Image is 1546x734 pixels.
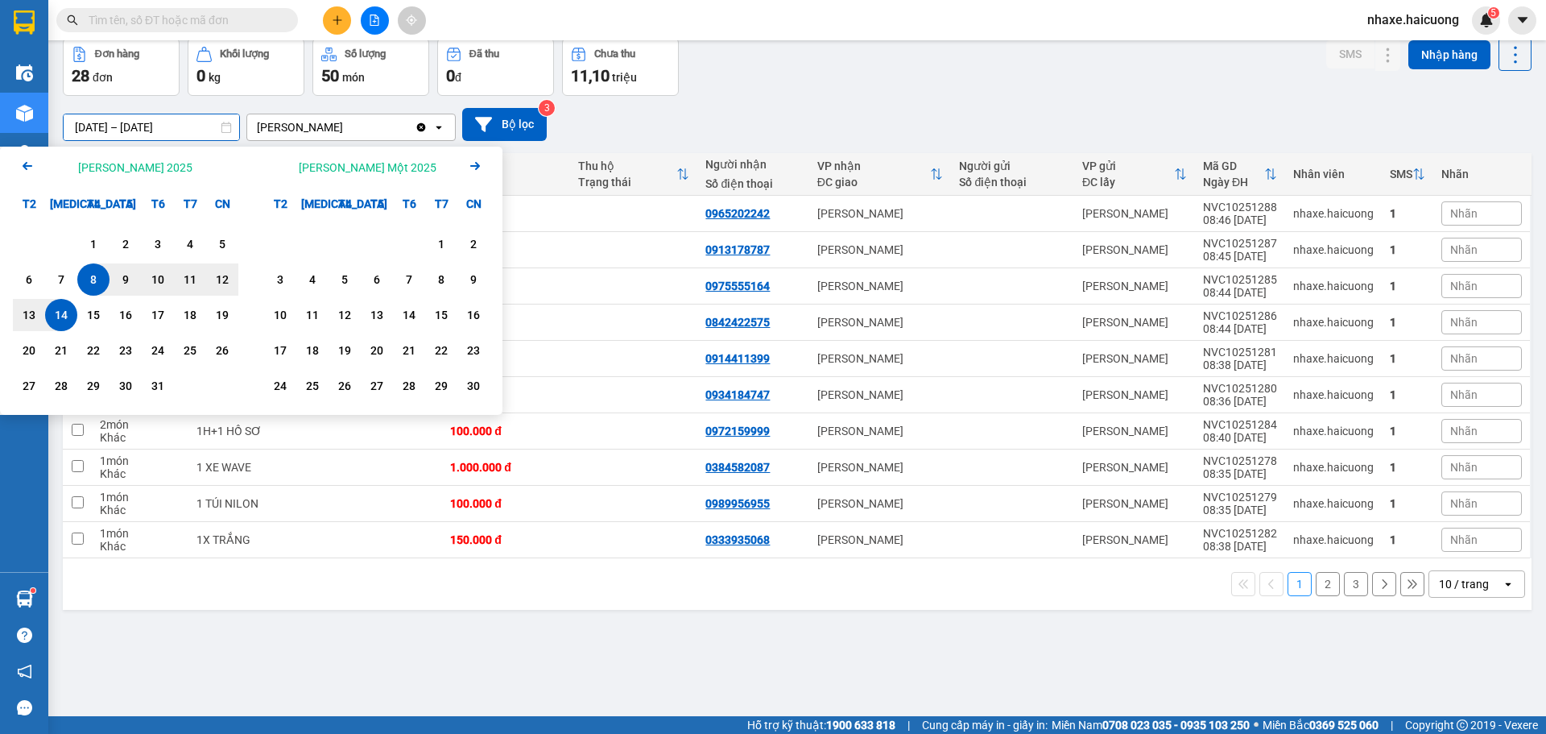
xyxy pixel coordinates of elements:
div: Choose Thứ Bảy, tháng 11 8 2025. It's available. [425,263,457,296]
div: 1 [1390,497,1425,510]
div: Khối lượng [220,48,269,60]
button: 1 [1288,572,1312,596]
img: warehouse-icon [16,105,33,122]
span: đ [455,71,461,84]
button: aim [398,6,426,35]
div: Choose Chủ Nhật, tháng 11 30 2025. It's available. [457,370,490,402]
div: 100.000 đ [450,497,562,510]
div: Choose Chủ Nhật, tháng 11 2 2025. It's available. [457,228,490,260]
div: Ngày ĐH [1203,176,1264,189]
div: 0975555164 [705,280,770,292]
div: Choose Chủ Nhật, tháng 10 5 2025. It's available. [206,228,238,260]
div: CN [457,188,490,220]
div: [PERSON_NAME] [817,425,944,437]
div: Choose Thứ Năm, tháng 10 23 2025. It's available. [110,334,142,367]
div: Chưa thu [450,168,562,180]
div: 0842422575 [705,316,770,329]
div: Choose Thứ Bảy, tháng 10 4 2025. It's available. [174,228,206,260]
div: 0913178787 [705,243,770,256]
div: Choose Thứ Sáu, tháng 10 31 2025. It's available. [142,370,174,402]
div: 19 [211,305,234,325]
div: 2 [462,234,485,254]
div: 2 [114,234,137,254]
div: Choose Thứ Sáu, tháng 11 14 2025. It's available. [393,299,425,331]
div: 27 [18,376,40,396]
div: Choose Thứ Hai, tháng 10 6 2025. It's available. [13,263,45,296]
svg: Clear value [415,121,428,134]
div: T2 [264,188,296,220]
div: 15 [82,305,105,325]
div: Choose Thứ Ba, tháng 10 21 2025. It's available. [45,334,77,367]
div: Choose Thứ Sáu, tháng 11 7 2025. It's available. [393,263,425,296]
div: 25 [179,341,201,360]
div: 24 [269,376,291,396]
div: 0934184747 [705,388,770,401]
div: 200.000 đ [450,352,562,365]
div: Choose Thứ Hai, tháng 11 17 2025. It's available. [264,334,296,367]
input: Tìm tên, số ĐT hoặc mã đơn [89,11,279,29]
div: [PERSON_NAME] [817,243,944,256]
div: Choose Thứ Tư, tháng 10 15 2025. It's available. [77,299,110,331]
input: Select a date range. [64,114,239,140]
div: CN [206,188,238,220]
div: Choose Thứ Sáu, tháng 10 3 2025. It's available. [142,228,174,260]
svg: Arrow Right [465,156,485,176]
div: 1 [1390,461,1425,474]
div: 14 [50,305,72,325]
div: Choose Thứ Bảy, tháng 11 15 2025. It's available. [425,299,457,331]
span: triệu [612,71,637,84]
div: 8 [430,270,453,289]
div: Choose Thứ Bảy, tháng 10 25 2025. It's available. [174,334,206,367]
div: 30 [462,376,485,396]
div: [PERSON_NAME] [1082,461,1187,474]
div: 1.000.000 đ [450,461,562,474]
div: 13 [18,305,40,325]
div: [PERSON_NAME] [817,388,944,401]
div: 10 [147,270,169,289]
div: Choose Thứ Năm, tháng 10 30 2025. It's available. [110,370,142,402]
div: NVC10251286 [1203,309,1277,322]
button: 3 [1344,572,1368,596]
div: Khác [100,467,180,480]
span: Nhãn [1450,243,1478,256]
div: Choose Thứ Tư, tháng 10 1 2025. It's available. [77,228,110,260]
span: 50 [321,66,339,85]
span: món [342,71,365,84]
div: 1 [1390,425,1425,437]
div: 5 [333,270,356,289]
div: Choose Thứ Sáu, tháng 10 10 2025. It's available. [142,263,174,296]
button: 2 [1316,572,1340,596]
span: Nhãn [1450,388,1478,401]
div: 16 [462,305,485,325]
div: nhaxe.haicuong [1293,497,1374,510]
div: 18 [179,305,201,325]
div: 11 [301,305,324,325]
div: 17 [269,341,291,360]
div: Nhân viên [1293,168,1374,180]
div: Selected start date. Thứ Tư, tháng 10 8 2025. It's available. [77,263,110,296]
div: Choose Thứ Tư, tháng 11 12 2025. It's available. [329,299,361,331]
div: Choose Thứ Bảy, tháng 10 18 2025. It's available. [174,299,206,331]
div: Choose Thứ Bảy, tháng 11 22 2025. It's available. [425,334,457,367]
span: Nhãn [1450,280,1478,292]
div: 4 [301,270,324,289]
div: 4 [179,234,201,254]
div: Số điện thoại [705,177,800,190]
div: nhaxe.haicuong [1293,425,1374,437]
div: 10 / trang [1439,576,1489,592]
div: [PERSON_NAME] [1082,243,1187,256]
div: 0989956955 [705,497,770,510]
div: Choose Thứ Bảy, tháng 11 29 2025. It's available. [425,370,457,402]
div: 16 [114,305,137,325]
div: NVC10251287 [1203,237,1277,250]
div: 1 [82,234,105,254]
div: Choose Thứ Ba, tháng 11 4 2025. It's available. [296,263,329,296]
button: Bộ lọc [462,108,547,141]
span: Nhãn [1450,352,1478,365]
div: [PERSON_NAME] 2025 [78,160,192,176]
div: 1 [430,234,453,254]
div: 23 [114,341,137,360]
div: [PERSON_NAME] [817,207,944,220]
div: Choose Thứ Tư, tháng 10 22 2025. It's available. [77,334,110,367]
div: Choose Chủ Nhật, tháng 10 26 2025. It's available. [206,334,238,367]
